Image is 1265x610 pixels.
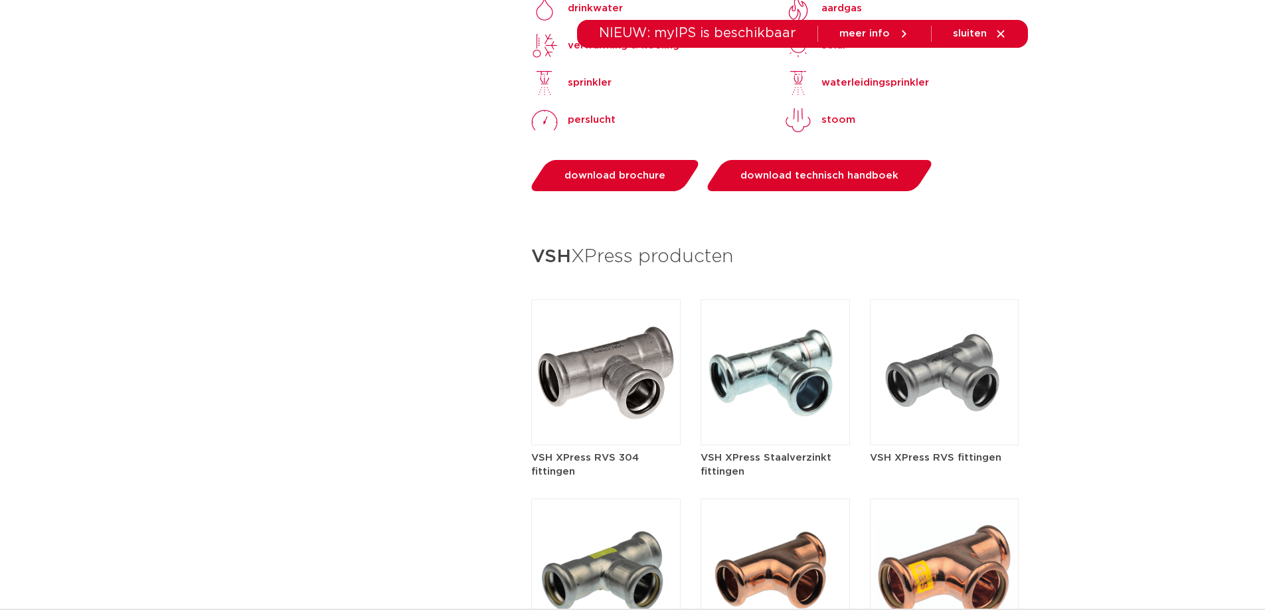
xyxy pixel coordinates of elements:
[870,451,1019,465] h5: VSH XPress RVS fittingen
[599,27,796,40] span: NIEUW: myIPS is beschikbaar
[962,48,975,102] div: my IPS
[701,367,850,479] a: VSH XPress Staalverzinkt fittingen
[531,242,1019,273] h3: XPress producten
[531,451,681,479] h5: VSH XPress RVS 304 fittingen
[532,48,574,102] a: markten
[601,48,671,102] a: toepassingen
[452,48,505,102] a: producten
[953,29,987,38] span: sluiten
[953,28,1007,40] a: sluiten
[839,28,910,40] a: meer info
[849,48,895,102] a: over ons
[701,451,850,479] h5: VSH XPress Staalverzinkt fittingen
[528,160,703,191] a: download brochure
[704,160,936,191] a: download technisch handboek
[531,248,571,266] strong: VSH
[697,48,754,102] a: downloads
[870,367,1019,465] a: VSH XPress RVS fittingen
[564,171,665,181] span: download brochure
[740,171,898,181] span: download technisch handboek
[839,29,890,38] span: meer info
[531,107,616,133] a: perslucht
[785,107,855,133] a: stoom
[452,48,895,102] nav: Menu
[568,112,616,128] p: perslucht
[780,48,823,102] a: services
[821,112,855,128] p: stoom
[531,367,681,479] a: VSH XPress RVS 304 fittingen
